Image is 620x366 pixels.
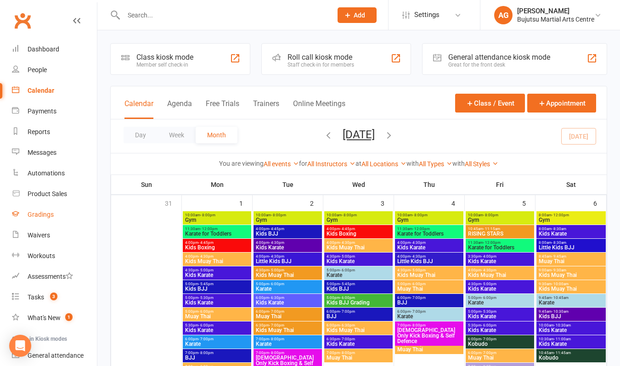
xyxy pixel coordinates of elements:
[468,254,532,259] span: 3:30pm
[468,300,532,305] span: Karate
[481,268,496,272] span: - 4:30pm
[269,296,284,300] span: - 6:30pm
[255,327,320,333] span: Kids Muay Thai
[340,241,355,245] span: - 4:30pm
[326,272,391,278] span: Karate
[323,175,394,194] th: Wed
[481,296,496,300] span: - 6:00pm
[412,227,430,231] span: - 12:00pm
[253,99,279,119] button: Trainers
[468,314,532,319] span: Kids Karate
[414,5,440,25] span: Settings
[28,273,73,280] div: Assessments
[326,341,391,347] span: Kids Karate
[185,272,249,278] span: Kids Karate
[269,227,284,231] span: - 4:45pm
[255,259,320,264] span: Little Kids BJJ
[593,195,606,210] div: 6
[206,99,239,119] button: Free Trials
[269,268,284,272] span: - 5:00pm
[397,259,462,264] span: Little Kids BJJ
[406,160,419,167] strong: with
[517,15,594,23] div: Bujutsu Martial Arts Centre
[411,241,426,245] span: - 4:30pm
[468,268,532,272] span: 4:00pm
[185,227,249,231] span: 11:30am
[136,62,193,68] div: Member self check-in
[255,296,320,300] span: 6:00pm
[468,282,532,286] span: 4:30pm
[419,160,452,168] a: All Types
[12,184,97,204] a: Product Sales
[12,287,97,308] a: Tasks 3
[340,351,355,355] span: - 8:00pm
[269,310,284,314] span: - 7:00pm
[28,169,65,177] div: Automations
[538,254,604,259] span: 8:45am
[326,323,391,327] span: 6:00pm
[326,286,391,292] span: Kids BJJ
[394,175,465,194] th: Thu
[12,308,97,328] a: What's New1
[397,300,462,305] span: BJJ
[255,310,320,314] span: 6:00pm
[185,355,249,360] span: BJJ
[538,310,604,314] span: 9:45am
[340,227,355,231] span: - 4:45pm
[12,204,97,225] a: Gradings
[185,259,249,264] span: Kids Muay Thai
[483,213,498,217] span: - 8:00pm
[538,259,604,264] span: Muay Thai
[121,9,326,22] input: Search...
[255,272,320,278] span: Kids Muay Thai
[269,254,284,259] span: - 4:30pm
[343,128,375,141] button: [DATE]
[185,286,249,292] span: Kids BJJ
[310,195,323,210] div: 2
[158,127,196,143] button: Week
[342,213,357,217] span: - 8:00pm
[326,217,391,223] span: Gym
[255,337,320,341] span: 7:00pm
[185,337,249,341] span: 6:00pm
[200,227,218,231] span: - 12:00pm
[535,175,607,194] th: Sat
[326,254,391,259] span: 4:30pm
[481,282,496,286] span: - 5:00pm
[326,337,391,341] span: 6:30pm
[397,323,462,327] span: 7:00pm
[538,327,604,333] span: Kids Karate
[255,241,320,245] span: 4:00pm
[198,351,214,355] span: - 8:00pm
[468,355,532,360] span: Muay Thai
[468,323,532,327] span: 5:30pm
[264,160,299,168] a: All events
[451,195,464,210] div: 4
[28,66,47,73] div: People
[527,94,596,113] button: Appointment
[185,268,249,272] span: 4:30pm
[185,245,249,250] span: Kids Boxing
[185,314,249,319] span: Muay Thai
[198,296,214,300] span: - 5:30pm
[185,296,249,300] span: 5:00pm
[340,296,355,300] span: - 6:00pm
[167,99,192,119] button: Agenda
[397,296,462,300] span: 6:00pm
[468,241,532,245] span: 11:30am
[411,268,426,272] span: - 5:00pm
[468,341,532,347] span: Kobudo
[468,337,532,341] span: 6:00pm
[269,337,284,341] span: - 8:00pm
[255,213,320,217] span: 10:00am
[381,195,394,210] div: 3
[182,175,253,194] th: Mon
[255,268,320,272] span: 4:30pm
[326,227,391,231] span: 4:00pm
[239,195,252,210] div: 1
[185,327,249,333] span: Kids Karate
[185,213,249,217] span: 10:00am
[11,9,34,32] a: Clubworx
[338,7,377,23] button: Add
[538,355,604,360] span: Kobudo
